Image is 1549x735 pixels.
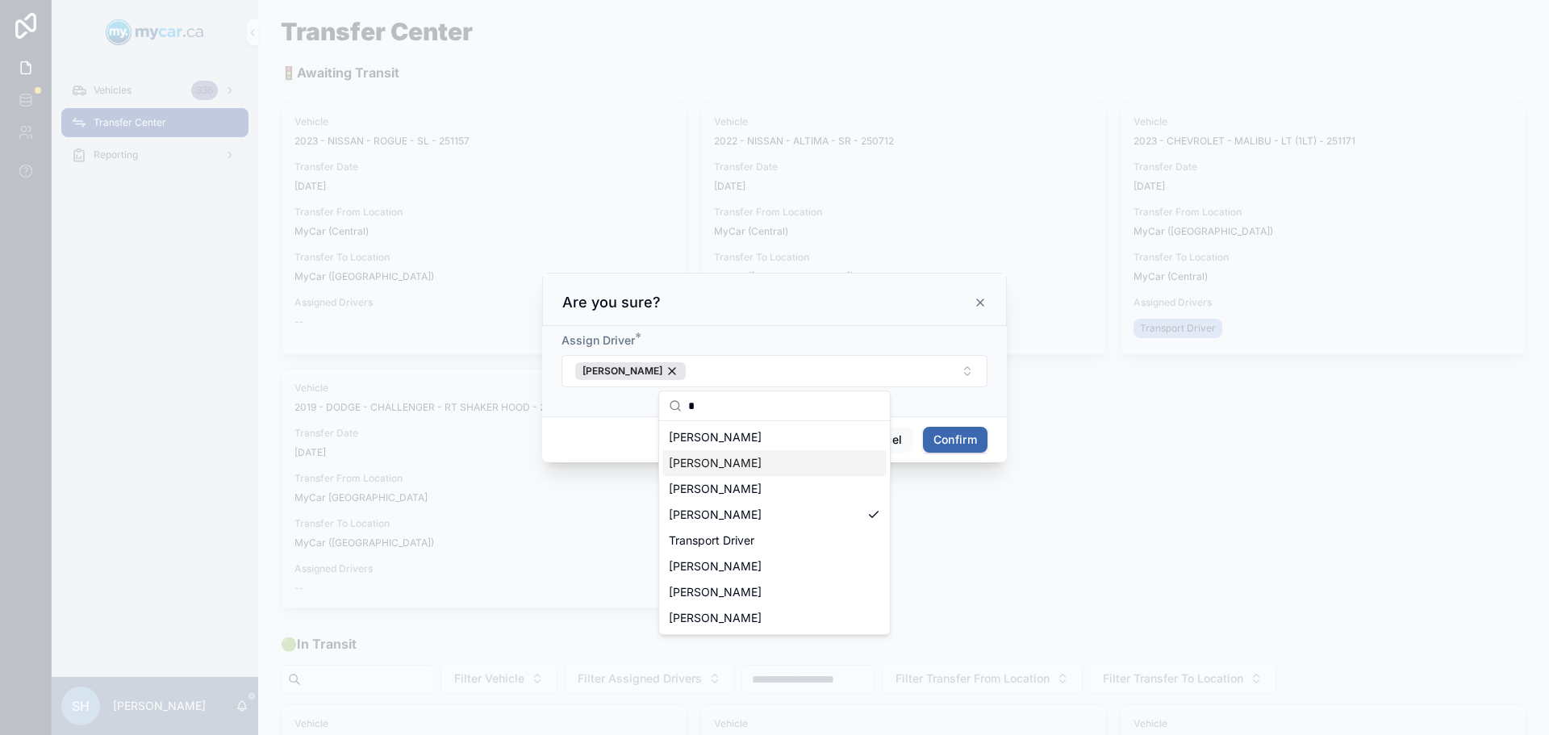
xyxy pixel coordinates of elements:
span: Assign Driver [562,333,635,347]
div: Suggestions [659,421,890,634]
button: Unselect 96 [575,362,686,380]
span: [PERSON_NAME] [669,584,762,600]
button: Confirm [923,427,987,453]
span: [PERSON_NAME] [669,429,762,445]
h3: Are you sure? [562,293,661,312]
span: [PERSON_NAME] [669,455,762,471]
span: [PERSON_NAME] [669,558,762,574]
span: [PERSON_NAME] [669,507,762,523]
span: [PERSON_NAME] [669,481,762,497]
span: [PERSON_NAME] [582,365,662,378]
span: [PERSON_NAME] [669,610,762,626]
span: Transport Driver [669,532,754,549]
button: Select Button [562,355,987,387]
